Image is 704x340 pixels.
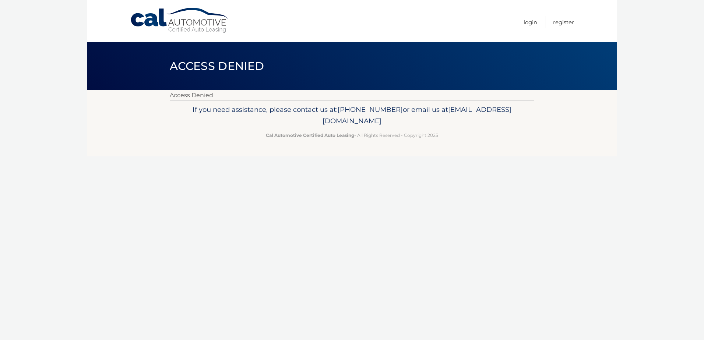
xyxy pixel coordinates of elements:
[175,131,529,139] p: - All Rights Reserved - Copyright 2025
[170,90,534,100] p: Access Denied
[130,7,229,33] a: Cal Automotive
[338,105,403,114] span: [PHONE_NUMBER]
[553,16,574,28] a: Register
[175,104,529,127] p: If you need assistance, please contact us at: or email us at
[524,16,537,28] a: Login
[266,132,354,138] strong: Cal Automotive Certified Auto Leasing
[170,59,264,73] span: Access Denied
